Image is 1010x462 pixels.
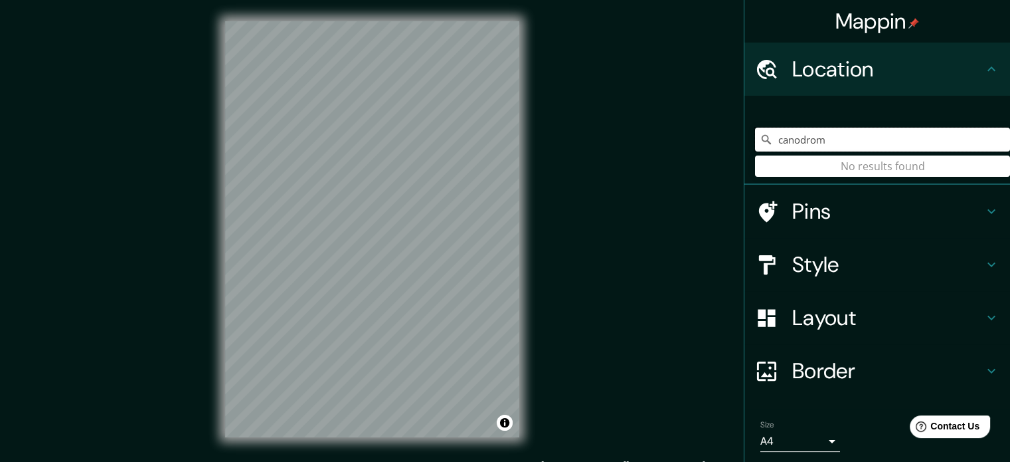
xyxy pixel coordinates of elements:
label: Size [760,419,774,431]
h4: Layout [792,304,983,331]
iframe: Help widget launcher [892,410,995,447]
div: Location [744,43,1010,96]
div: Layout [744,291,1010,344]
h4: Border [792,358,983,384]
img: pin-icon.png [908,18,919,29]
div: Pins [744,185,1010,238]
div: A4 [760,431,840,452]
div: Style [744,238,1010,291]
div: Border [744,344,1010,398]
h4: Mappin [835,8,920,35]
canvas: Map [225,21,519,437]
h4: Style [792,251,983,278]
div: No results found [755,156,1010,177]
button: Toggle attribution [497,415,513,431]
input: Pick your city or area [755,128,1010,152]
h4: Pins [792,198,983,225]
h4: Location [792,56,983,82]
